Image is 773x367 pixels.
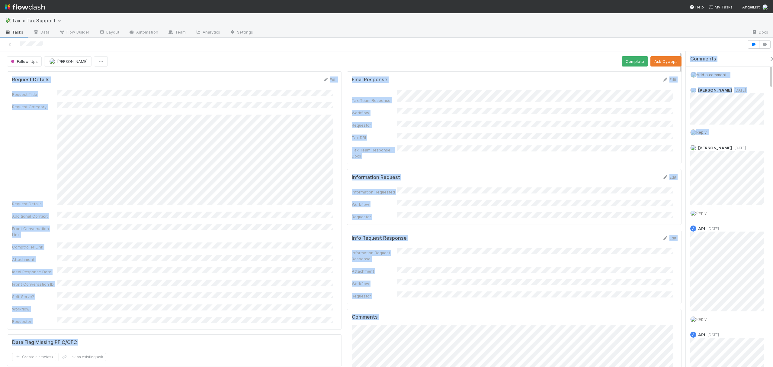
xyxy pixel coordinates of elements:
[692,333,694,336] span: A
[352,235,407,241] h5: Info Request Response
[690,316,696,322] img: avatar_d45d11ee-0024-4901-936f-9df0a9cc3b4e.png
[690,56,716,62] span: Comments
[662,175,676,180] a: Edit
[352,201,397,207] div: Workflow
[690,145,696,151] img: avatar_d45d11ee-0024-4901-936f-9df0a9cc3b4e.png
[705,333,719,337] span: [DATE]
[12,18,64,24] span: Tax > Tax Support
[12,281,57,287] div: Front Conversation ID
[622,56,648,67] button: Complete
[352,174,400,180] h5: Information Request
[163,28,191,37] a: Team
[10,59,38,64] span: Follow-Ups
[44,56,91,67] button: [PERSON_NAME]
[28,28,54,37] a: Data
[49,58,55,64] img: avatar_d45d11ee-0024-4901-936f-9df0a9cc3b4e.png
[352,147,397,159] div: Tax Team Response - Docs
[12,77,50,83] h5: Request Details
[12,213,57,219] div: Additional Context
[225,28,258,37] a: Settings
[12,294,57,300] div: Self-Serve?
[732,146,746,150] span: [DATE]
[12,201,57,207] div: Request Details
[5,2,45,12] img: logo-inverted-e16ddd16eac7371096b0.svg
[191,28,225,37] a: Analytics
[709,5,733,9] span: My Tasks
[352,122,397,128] div: Requestor
[12,91,57,97] div: Request Title
[690,210,696,216] img: avatar_d45d11ee-0024-4901-936f-9df0a9cc3b4e.png
[698,226,705,231] span: API
[690,332,696,338] div: API
[352,293,397,299] div: Requestor
[690,129,696,135] img: avatar_d45d11ee-0024-4901-936f-9df0a9cc3b4e.png
[12,256,57,262] div: Attachment
[57,59,88,64] span: [PERSON_NAME]
[742,5,760,9] span: AngelList
[705,226,719,231] span: [DATE]
[709,4,733,10] a: My Tasks
[352,268,397,274] div: Attachment
[352,110,397,116] div: Workflow
[650,56,682,67] button: Ask Cyclops
[7,56,42,67] button: Follow-Ups
[696,130,709,135] span: Reply...
[352,77,387,83] h5: Final Response
[5,29,24,35] span: Tasks
[12,353,56,361] button: Create a newtask
[690,87,696,93] img: avatar_18c010e4-930e-4480-823a-7726a265e9dd.png
[747,28,773,37] a: Docs
[698,332,705,337] span: API
[762,4,768,10] img: avatar_d45d11ee-0024-4901-936f-9df0a9cc3b4e.png
[692,227,694,230] span: A
[352,189,397,195] div: Information Requested
[12,244,57,250] div: Comptroller Link
[12,318,57,324] div: Requestor
[352,135,397,141] div: Tax DRI
[352,250,397,262] div: Information Request Response
[732,88,746,93] span: [DATE]
[696,210,709,215] span: Reply...
[12,339,77,346] h5: Data Flag Missing PFIC/CFC
[322,77,337,82] a: Edit
[690,226,696,232] div: API
[124,28,163,37] a: Automation
[94,28,124,37] a: Layout
[12,104,57,110] div: Request Category
[662,235,676,240] a: Edit
[352,281,397,287] div: Workflow
[689,4,704,10] div: Help
[352,314,676,320] h5: Comments
[352,97,397,103] div: Tax Team Response
[5,18,11,23] span: 💸
[12,226,57,238] div: Front Conversation Link
[697,72,729,77] span: Add a comment...
[54,28,94,37] a: Flow Builder
[12,306,57,312] div: Workflow
[12,269,57,275] div: Ideal Response Date
[662,77,676,82] a: Edit
[698,88,732,93] span: [PERSON_NAME]
[352,214,397,220] div: Requestor
[59,353,106,361] button: Link an existingtask
[698,145,732,150] span: [PERSON_NAME]
[59,29,89,35] span: Flow Builder
[696,317,709,321] span: Reply...
[691,72,697,78] img: avatar_d45d11ee-0024-4901-936f-9df0a9cc3b4e.png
